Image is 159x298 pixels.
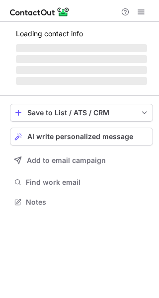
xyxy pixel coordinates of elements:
button: Notes [10,195,153,209]
span: ‌ [16,55,147,63]
button: AI write personalized message [10,128,153,146]
button: save-profile-one-click [10,104,153,122]
button: Find work email [10,175,153,189]
span: ‌ [16,77,147,85]
span: ‌ [16,44,147,52]
p: Loading contact info [16,30,147,38]
span: Add to email campaign [27,156,106,164]
img: ContactOut v5.3.10 [10,6,70,18]
button: Add to email campaign [10,151,153,169]
span: Notes [26,198,149,207]
span: AI write personalized message [27,133,133,141]
span: Find work email [26,178,149,187]
span: ‌ [16,66,147,74]
div: Save to List / ATS / CRM [27,109,136,117]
